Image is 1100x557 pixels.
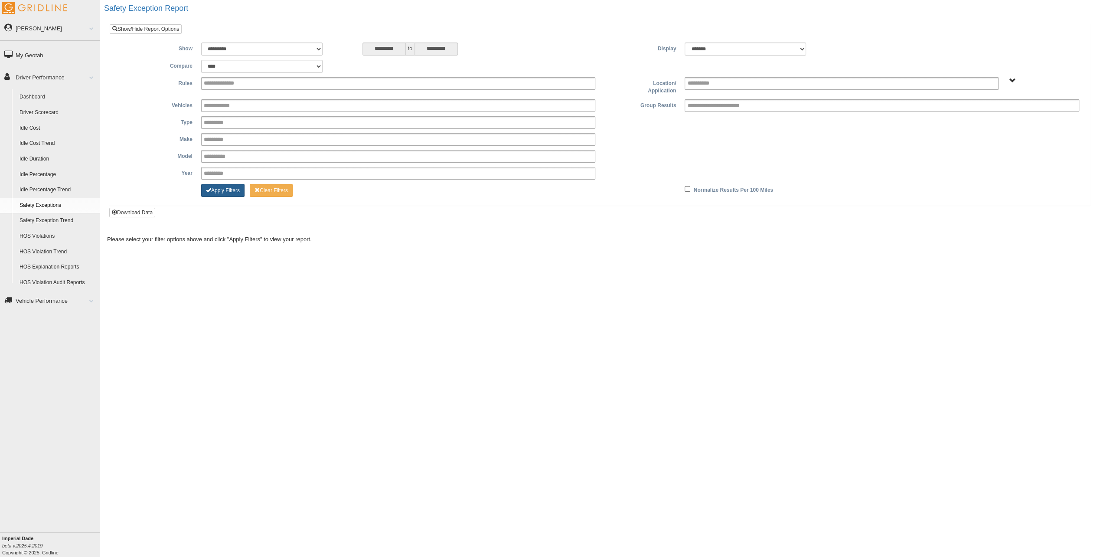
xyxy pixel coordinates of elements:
img: Gridline [2,2,67,14]
a: HOS Violations [16,229,100,244]
a: Idle Cost Trend [16,136,100,151]
label: Normalize Results Per 100 Miles [694,184,773,194]
b: Imperial Dade [2,536,33,541]
label: Type [116,116,197,127]
button: Change Filter Options [250,184,293,197]
a: Show/Hide Report Options [110,24,182,34]
label: Compare [116,60,197,70]
a: Driver Scorecard [16,105,100,121]
a: Dashboard [16,89,100,105]
h2: Safety Exception Report [104,4,1100,13]
label: Vehicles [116,99,197,110]
button: Change Filter Options [201,184,245,197]
a: Idle Cost [16,121,100,136]
a: Idle Percentage [16,167,100,183]
a: Safety Exception Trend [16,213,100,229]
div: Copyright © 2025, Gridline [2,535,100,556]
button: Download Data [109,208,155,217]
label: Location/ Application [600,77,680,95]
label: Year [116,167,197,177]
label: Display [600,43,680,53]
label: Model [116,150,197,161]
span: to [406,43,415,56]
label: Rules [116,77,197,88]
a: HOS Explanation Reports [16,259,100,275]
i: beta v.2025.4.2019 [2,543,42,548]
label: Make [116,133,197,144]
span: Please select your filter options above and click "Apply Filters" to view your report. [107,236,312,242]
a: Safety Exceptions [16,198,100,213]
label: Show [116,43,197,53]
a: HOS Violation Audit Reports [16,275,100,291]
label: Group Results [600,99,680,110]
a: Idle Percentage Trend [16,182,100,198]
a: Idle Duration [16,151,100,167]
a: HOS Violation Trend [16,244,100,260]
